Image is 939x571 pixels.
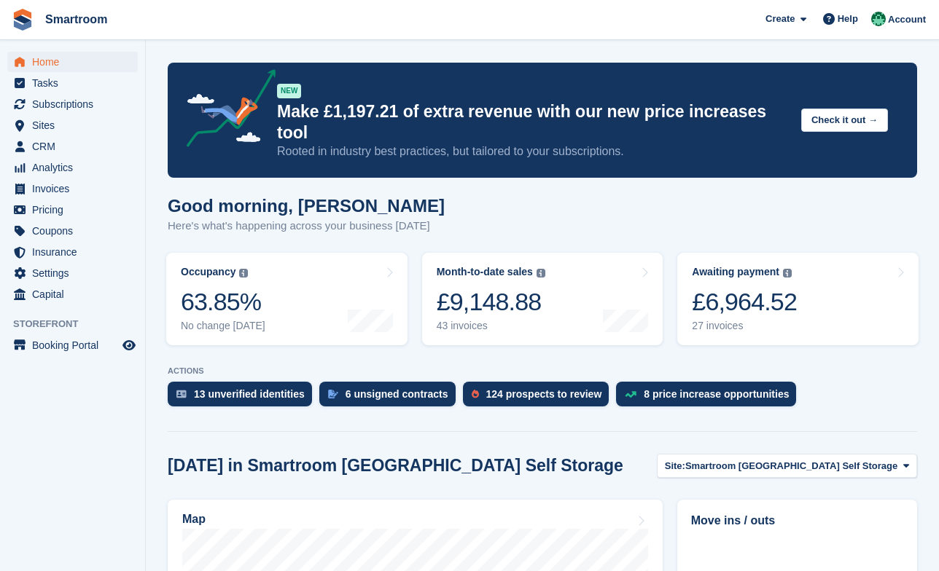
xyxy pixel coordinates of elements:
[168,218,445,235] p: Here's what's happening across your business [DATE]
[32,178,120,199] span: Invoices
[168,382,319,414] a: 13 unverified identities
[39,7,113,31] a: Smartroom
[13,317,145,331] span: Storefront
[32,115,120,135] span: Sites
[239,269,248,277] img: icon-info-grey-7440780725fd019a000dd9b08b2336e03edf1995a4989e88bcd33f0948082b44.svg
[7,242,138,262] a: menu
[168,366,917,376] p: ACTIONS
[838,12,858,26] span: Help
[32,221,120,241] span: Coupons
[32,284,120,304] span: Capital
[7,136,138,157] a: menu
[32,94,120,114] span: Subscriptions
[32,242,120,262] span: Insurance
[537,269,545,277] img: icon-info-grey-7440780725fd019a000dd9b08b2336e03edf1995a4989e88bcd33f0948082b44.svg
[32,335,120,355] span: Booking Portal
[319,382,463,414] a: 6 unsigned contracts
[176,390,187,398] img: verify_identity-adf6edd0f0f0b5bbfe63781bf79b02c33cf7c696d77639b501bdc392416b5a36.svg
[691,512,903,529] h2: Move ins / outs
[7,200,138,220] a: menu
[692,320,797,332] div: 27 invoices
[7,221,138,241] a: menu
[783,269,792,277] img: icon-info-grey-7440780725fd019a000dd9b08b2336e03edf1995a4989e88bcd33f0948082b44.svg
[7,115,138,135] a: menu
[692,266,779,278] div: Awaiting payment
[32,157,120,178] span: Analytics
[7,263,138,283] a: menu
[182,513,206,526] h2: Map
[32,52,120,72] span: Home
[174,69,276,152] img: price-adjustments-announcement-icon-8257ccfd72463d97f412b2fc003d46551f7dbcb40ab6d574587a9cd5c0d94...
[32,263,120,283] span: Settings
[472,390,479,398] img: prospect-51fa495bee0391a8d652442698ab0144808aea92771e9ea1ae160a38d050c398.svg
[625,391,636,398] img: price_increase_opportunities-93ffe204e8149a01c8c9dc8f82e8f89637d9d84a8eef4429ea346261dce0b2c0.svg
[644,388,789,400] div: 8 price increase opportunities
[616,382,803,414] a: 8 price increase opportunities
[692,287,797,317] div: £6,964.52
[765,12,795,26] span: Create
[422,253,663,345] a: Month-to-date sales £9,148.88 43 invoices
[888,12,926,27] span: Account
[7,335,138,355] a: menu
[801,109,888,133] button: Check it out →
[166,253,408,345] a: Occupancy 63.85% No change [DATE]
[486,388,602,400] div: 124 prospects to review
[32,73,120,93] span: Tasks
[346,388,448,400] div: 6 unsigned contracts
[277,101,790,143] p: Make £1,197.21 of extra revenue with our new price increases tool
[7,94,138,114] a: menu
[181,287,265,317] div: 63.85%
[665,459,685,473] span: Site:
[277,143,790,160] p: Rooted in industry best practices, but tailored to your subscriptions.
[437,320,545,332] div: 43 invoices
[277,84,301,98] div: NEW
[181,266,235,278] div: Occupancy
[120,336,138,354] a: Preview store
[168,456,623,476] h2: [DATE] in Smartroom [GEOGRAPHIC_DATA] Self Storage
[7,73,138,93] a: menu
[463,382,617,414] a: 124 prospects to review
[437,287,545,317] div: £9,148.88
[871,12,886,26] img: Jacob Gabriel
[7,284,138,304] a: menu
[685,459,897,473] span: Smartroom [GEOGRAPHIC_DATA] Self Storage
[7,178,138,199] a: menu
[7,52,138,72] a: menu
[328,390,338,398] img: contract_signature_icon-13c848040528278c33f63329250d36e43548de30e8caae1d1a13099fd9432cc5.svg
[12,9,34,31] img: stora-icon-8386f47178a22dfd0bd8f6a31ec36ba5ce8667c1dd55bd0f319d3a0aa187defe.svg
[677,253,919,345] a: Awaiting payment £6,964.52 27 invoices
[32,136,120,157] span: CRM
[194,388,305,400] div: 13 unverified identities
[168,196,445,216] h1: Good morning, [PERSON_NAME]
[7,157,138,178] a: menu
[32,200,120,220] span: Pricing
[181,320,265,332] div: No change [DATE]
[657,454,917,478] button: Site: Smartroom [GEOGRAPHIC_DATA] Self Storage
[437,266,533,278] div: Month-to-date sales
